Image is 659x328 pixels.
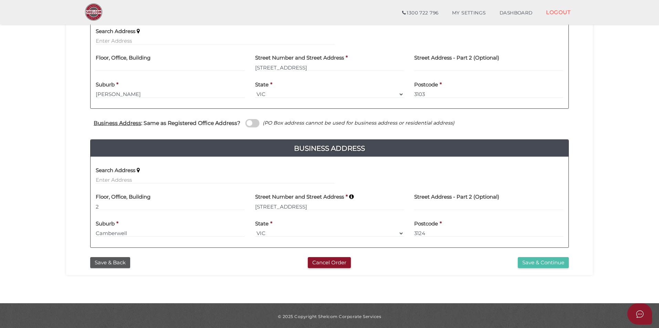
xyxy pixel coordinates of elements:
[263,120,454,126] i: (PO Box address cannot be used for business address or residential address)
[518,257,569,268] button: Save & Continue
[539,5,577,19] a: LOGOUT
[255,64,404,71] input: Enter Address
[94,120,141,126] u: Business Address
[414,230,563,237] input: Postcode must be exactly 4 digits
[96,221,115,227] h4: Suburb
[255,82,269,88] h4: State
[255,203,404,210] input: Enter Address
[94,120,240,126] h4: : Same as Registered Office Address?
[414,91,563,98] input: Postcode must be exactly 4 digits
[445,6,493,20] a: MY SETTINGS
[414,82,438,88] h4: Postcode
[414,194,499,200] h4: Street Address - Part 2 (Optional)
[96,194,150,200] h4: Floor, Office, Building
[96,55,150,61] h4: Floor, Office, Building
[96,37,335,45] input: Enter Address
[255,194,344,200] h4: Street Number and Street Address
[255,55,344,61] h4: Street Number and Street Address
[96,29,135,34] h4: Search Address
[255,221,269,227] h4: State
[137,29,140,34] i: Keep typing in your address(including suburb) until it appears
[308,257,351,268] button: Cancel Order
[349,194,354,200] i: Keep typing in your address(including suburb) until it appears
[91,143,568,154] h4: Business Address
[493,6,540,20] a: DASHBOARD
[96,82,115,88] h4: Suburb
[71,314,588,319] div: © 2025 Copyright Shelcom Corporate Services
[414,55,499,61] h4: Street Address - Part 2 (Optional)
[395,6,445,20] a: 1300 722 796
[137,168,140,173] i: Keep typing in your address(including suburb) until it appears
[90,257,130,268] button: Save & Back
[627,303,652,325] button: Open asap
[414,221,438,227] h4: Postcode
[96,176,335,184] input: Enter Address
[96,168,135,173] h4: Search Address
